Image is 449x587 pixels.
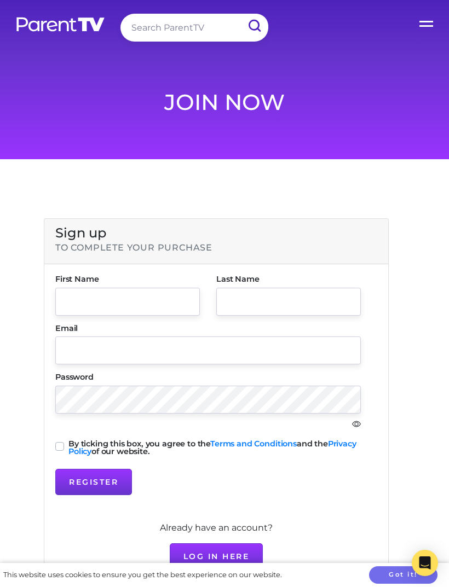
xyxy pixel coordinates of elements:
[55,324,361,332] label: Email
[412,550,438,576] div: Open Intercom Messenger
[120,14,268,42] input: Search ParentTV
[352,420,361,428] svg: eye
[55,225,377,241] h4: Sign up
[68,440,361,456] label: By ticking this box, you agree to the and the of our website.
[240,14,268,38] input: Submit
[55,242,377,253] h6: to complete your purchase
[210,439,297,449] a: Terms and Conditions
[36,89,413,115] h1: Join now
[369,566,438,584] button: Got it!
[216,275,361,283] label: Last Name
[170,543,263,569] a: Log in here
[55,521,377,534] p: Already have an account?
[68,439,356,456] a: Privacy Policy
[3,569,282,580] div: This website uses cookies to ensure you get the best experience on our website.
[55,275,200,283] label: First Name
[55,373,361,381] label: Password
[55,469,132,495] button: Register
[15,16,106,32] img: parenttv-logo-white.4c85aaf.svg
